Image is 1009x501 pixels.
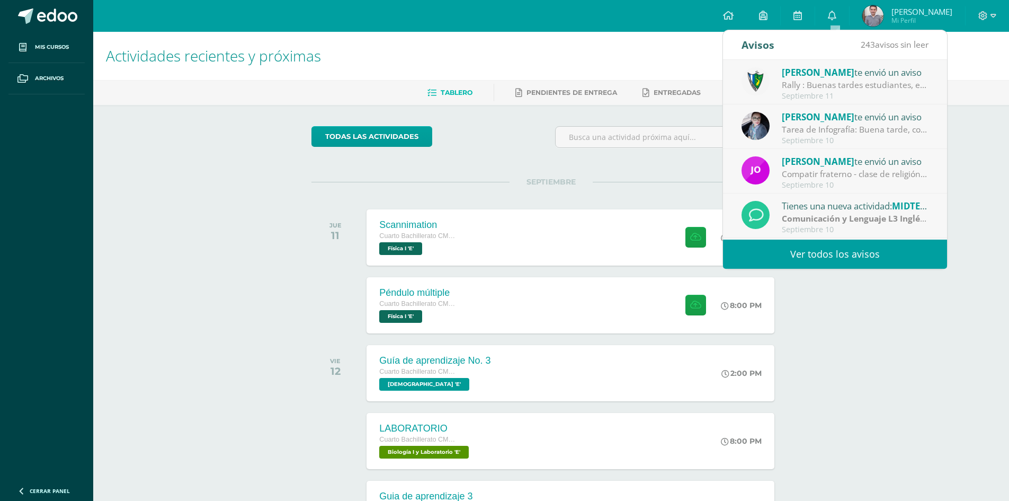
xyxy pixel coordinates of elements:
[556,127,790,147] input: Busca una actividad próxima aquí...
[721,301,762,310] div: 8:00 PM
[379,355,490,366] div: Guía de aprendizaje No. 3
[861,39,875,50] span: 243
[742,112,770,140] img: 702136d6d401d1cd4ce1c6f6778c2e49.png
[782,111,854,123] span: [PERSON_NAME]
[106,46,321,66] span: Actividades recientes y próximas
[782,213,926,224] strong: Comunicación y Lenguaje L3 Inglés
[30,487,70,495] span: Cerrar panel
[782,225,929,234] div: Septiembre 10
[742,67,770,95] img: 9f174a157161b4ddbe12118a61fed988.png
[427,84,472,101] a: Tablero
[782,155,854,168] span: [PERSON_NAME]
[892,200,934,212] span: MIDTERM
[35,74,64,83] span: Archivos
[782,154,929,168] div: te envió un aviso
[782,79,929,91] div: Rally : Buenas tardes estudiantes, es un gusto saludarlos. Por este medio se informa que los jóve...
[35,43,69,51] span: Mis cursos
[782,136,929,145] div: Septiembre 10
[782,65,929,79] div: te envió un aviso
[721,436,762,446] div: 8:00 PM
[782,199,929,213] div: Tienes una nueva actividad:
[782,213,929,225] div: | Parcial
[330,357,341,365] div: VIE
[721,368,762,378] div: 2:00 PM
[311,126,432,147] a: todas las Actividades
[379,242,422,255] span: Física I 'E'
[379,300,459,307] span: Cuarto Bachillerato CMP Bachillerato en CCLL con Orientación en Computación
[782,110,929,124] div: te envió un aviso
[742,30,774,59] div: Avisos
[379,310,422,323] span: Física I 'E'
[782,124,929,136] div: Tarea de Infografía: Buena tarde, con preocupación he notado que algunos alumnos no están entrega...
[526,89,617,96] span: Pendientes de entrega
[891,16,952,25] span: Mi Perfil
[654,89,701,96] span: Entregadas
[329,229,342,242] div: 11
[782,92,929,101] div: Septiembre 11
[862,5,883,27] img: 3fc10c78af25bdfaf90c7d93c36e6bd1.png
[742,156,770,184] img: 6614adf7432e56e5c9e182f11abb21f1.png
[8,32,85,63] a: Mis cursos
[510,177,593,187] span: SEPTIEMBRE
[379,287,459,298] div: Péndulo múltiple
[379,378,469,391] span: Biblia 'E'
[379,232,459,240] span: Cuarto Bachillerato CMP Bachillerato en CCLL con Orientación en Computación
[782,168,929,180] div: Compatir fraterno - clase de religión: Buenas tardes, jóvenes: Lamentablemente hoy no pudimos rea...
[379,423,471,434] div: LABORATORIO
[642,84,701,101] a: Entregadas
[891,6,952,17] span: [PERSON_NAME]
[329,222,342,229] div: JUE
[721,233,762,242] div: 8:00 PM
[441,89,472,96] span: Tablero
[379,368,459,375] span: Cuarto Bachillerato CMP Bachillerato en CCLL con Orientación en Computación
[782,66,854,78] span: [PERSON_NAME]
[8,63,85,94] a: Archivos
[379,446,469,459] span: Biología I y Laboratorio 'E'
[861,39,928,50] span: avisos sin leer
[723,240,947,269] a: Ver todos los avisos
[379,219,459,231] div: Scannimation
[379,436,459,443] span: Cuarto Bachillerato CMP Bachillerato en CCLL con Orientación en Computación
[782,181,929,190] div: Septiembre 10
[515,84,617,101] a: Pendientes de entrega
[330,365,341,377] div: 12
